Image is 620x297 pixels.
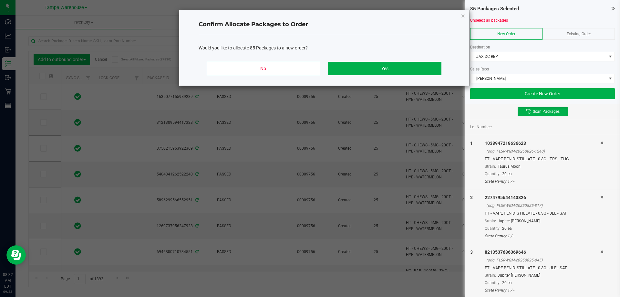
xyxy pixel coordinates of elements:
div: Would you like to allocate 85 Packages to a new order? [199,45,450,51]
button: No [207,62,320,75]
button: Close [461,12,465,19]
iframe: Resource center [6,245,26,265]
h4: Confirm Allocate Packages to Order [199,20,450,29]
button: Yes [328,62,441,75]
